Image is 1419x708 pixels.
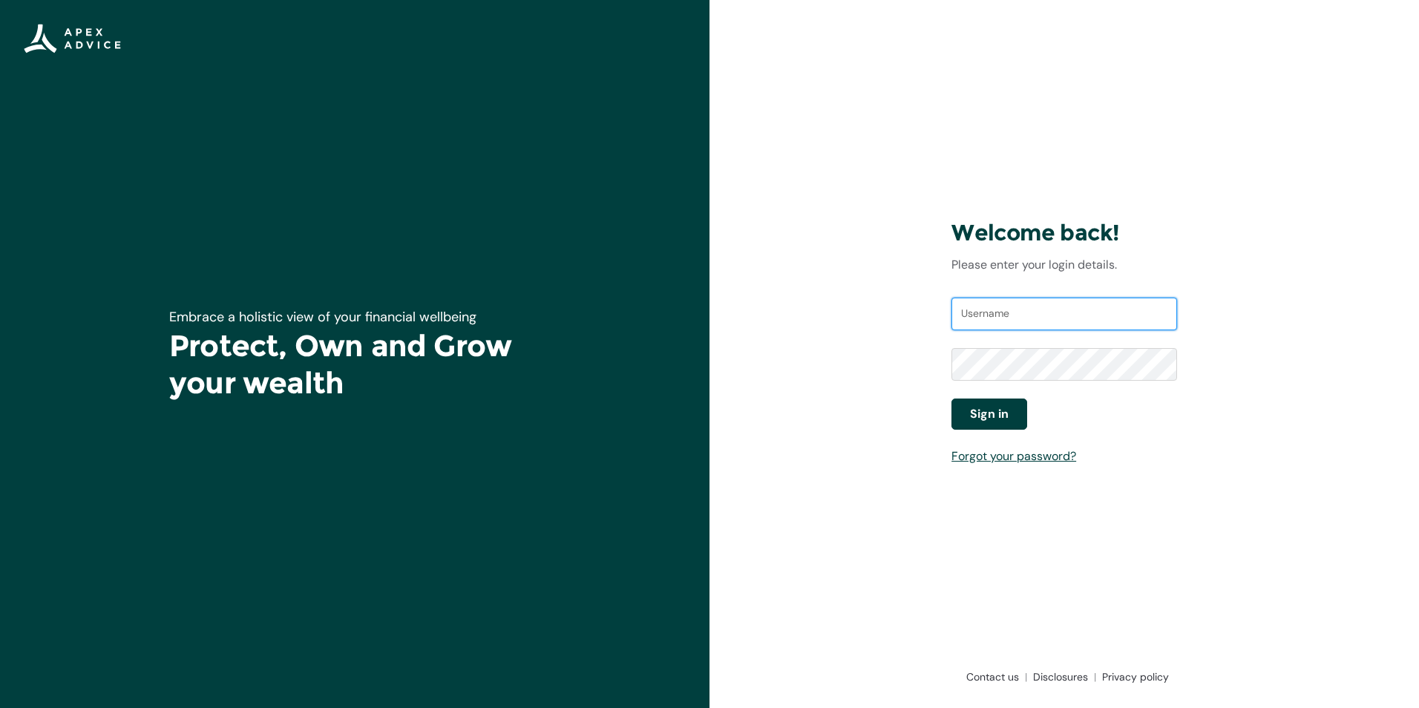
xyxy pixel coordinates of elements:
[951,298,1177,330] input: Username
[24,24,121,53] img: Apex Advice Group
[970,405,1009,423] span: Sign in
[960,669,1027,684] a: Contact us
[169,308,476,326] span: Embrace a holistic view of your financial wellbeing
[951,448,1076,464] a: Forgot your password?
[1096,669,1169,684] a: Privacy policy
[951,219,1177,247] h3: Welcome back!
[951,256,1177,274] p: Please enter your login details.
[951,399,1027,430] button: Sign in
[1027,669,1096,684] a: Disclosures
[169,327,540,401] h1: Protect, Own and Grow your wealth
